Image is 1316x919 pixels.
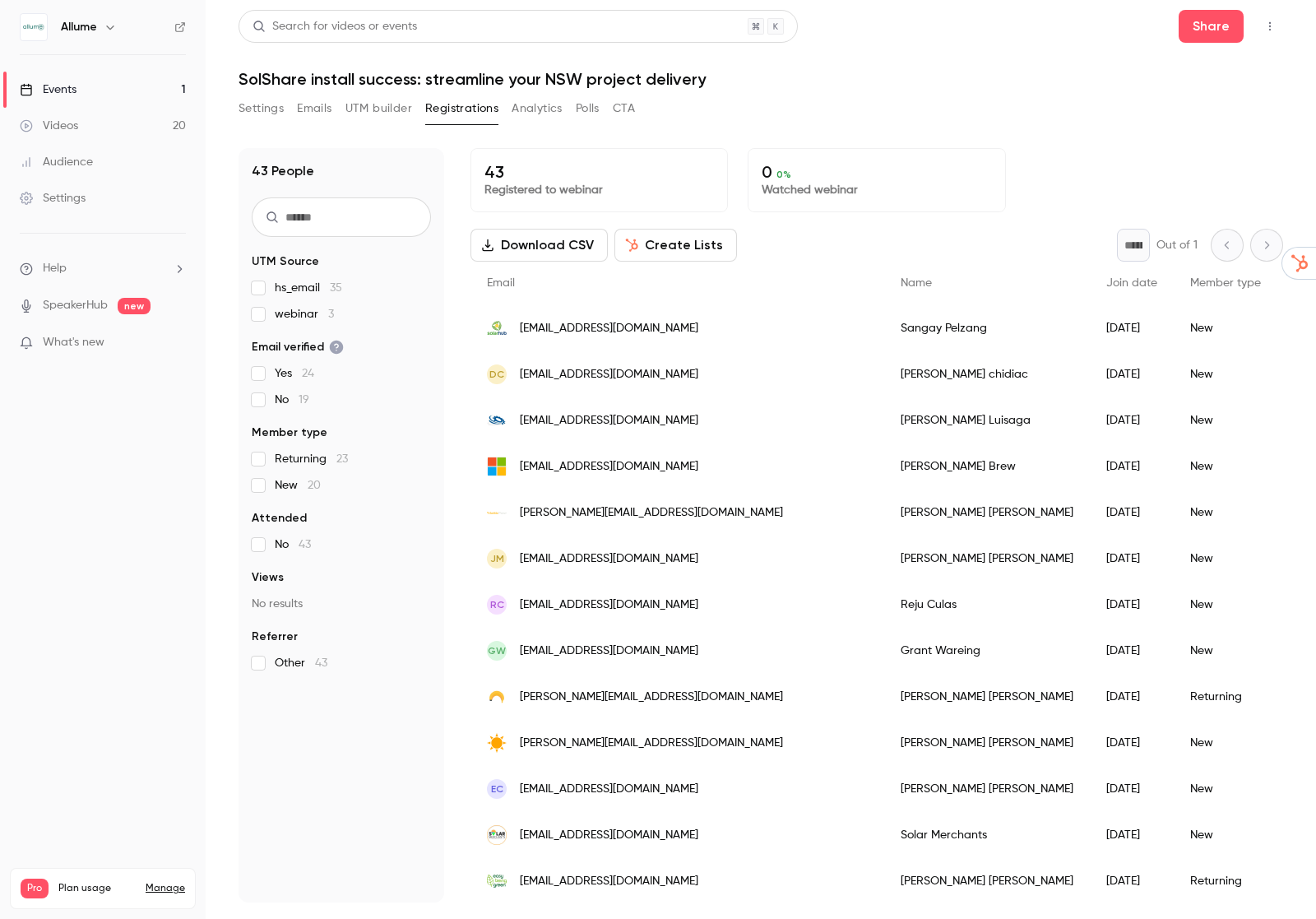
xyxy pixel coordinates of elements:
[275,536,311,553] span: No
[299,394,309,406] span: 19
[884,351,1090,397] div: [PERSON_NAME] chidiac
[118,298,151,314] span: new
[21,879,49,898] span: Pro
[239,95,284,122] button: Settings
[520,504,783,522] span: [PERSON_NAME][EMAIL_ADDRESS][DOMAIN_NAME]
[1090,397,1174,443] div: [DATE]
[520,412,698,429] span: [EMAIL_ADDRESS][DOMAIN_NAME]
[252,161,314,181] h1: 43 People
[275,451,348,467] span: Returning
[336,453,348,465] span: 23
[1090,766,1174,812] div: [DATE]
[1174,858,1277,904] div: Returning
[252,569,284,586] span: Views
[275,306,334,323] span: webinar
[484,182,714,198] p: Registered to webinar
[1174,351,1277,397] div: New
[884,443,1090,490] div: [PERSON_NAME] Brew
[1174,490,1277,536] div: New
[520,596,698,614] span: [EMAIL_ADDRESS][DOMAIN_NAME]
[488,643,506,658] span: GW
[1090,536,1174,582] div: [DATE]
[299,539,311,550] span: 43
[520,781,698,798] span: [EMAIL_ADDRESS][DOMAIN_NAME]
[425,95,498,122] button: Registrations
[490,551,504,566] span: JM
[315,657,327,669] span: 43
[1174,397,1277,443] div: New
[1090,858,1174,904] div: [DATE]
[252,253,431,671] section: facet-groups
[1174,812,1277,858] div: New
[491,782,503,796] span: ec
[1179,10,1244,43] button: Share
[520,827,698,844] span: [EMAIL_ADDRESS][DOMAIN_NAME]
[252,253,319,270] span: UTM Source
[487,825,507,845] img: solarmerchants.com.au
[614,229,737,262] button: Create Lists
[487,411,507,430] img: genelecps.com.au
[762,162,991,182] p: 0
[43,334,104,351] span: What's new
[308,480,321,491] span: 20
[61,19,97,35] h6: Allume
[1174,766,1277,812] div: New
[520,366,698,383] span: [EMAIL_ADDRESS][DOMAIN_NAME]
[275,392,309,408] span: No
[252,629,298,645] span: Referrer
[297,95,331,122] button: Emails
[1156,237,1198,253] p: Out of 1
[884,305,1090,351] div: Sangay Pelzang
[487,318,507,338] img: solarhub.net.au
[239,69,1283,89] h1: SolShare install success: streamline your NSW project delivery
[487,512,507,514] img: wattlepowr.com.au
[576,95,600,122] button: Polls
[520,873,698,890] span: [EMAIL_ADDRESS][DOMAIN_NAME]
[20,260,186,277] li: help-dropdown-opener
[520,643,698,660] span: [EMAIL_ADDRESS][DOMAIN_NAME]
[520,320,698,337] span: [EMAIL_ADDRESS][DOMAIN_NAME]
[470,229,608,262] button: Download CSV
[490,597,504,612] span: RC
[613,95,635,122] button: CTA
[489,367,504,382] span: dc
[884,536,1090,582] div: [PERSON_NAME] [PERSON_NAME]
[762,182,991,198] p: Watched webinar
[520,458,698,476] span: [EMAIL_ADDRESS][DOMAIN_NAME]
[1174,674,1277,720] div: Returning
[21,14,47,40] img: Allume
[1174,305,1277,351] div: New
[330,282,342,294] span: 35
[43,260,67,277] span: Help
[884,674,1090,720] div: [PERSON_NAME] [PERSON_NAME]
[487,457,507,476] img: live.com.au
[484,162,714,182] p: 43
[58,882,136,895] span: Plan usage
[520,550,698,568] span: [EMAIL_ADDRESS][DOMAIN_NAME]
[1106,277,1157,289] span: Join date
[901,277,932,289] span: Name
[776,169,791,180] span: 0 %
[252,510,307,527] span: Attended
[275,655,327,671] span: Other
[345,95,412,122] button: UTM builder
[1174,582,1277,628] div: New
[1090,674,1174,720] div: [DATE]
[20,118,78,134] div: Videos
[302,368,314,379] span: 24
[20,81,76,98] div: Events
[1174,536,1277,582] div: New
[252,339,344,355] span: Email verified
[1090,490,1174,536] div: [DATE]
[487,687,507,707] img: bananasolar.com.au
[1090,720,1174,766] div: [DATE]
[512,95,563,122] button: Analytics
[1190,277,1261,289] span: Member type
[520,689,783,706] span: [PERSON_NAME][EMAIL_ADDRESS][DOMAIN_NAME]
[884,397,1090,443] div: [PERSON_NAME] Luisaga
[884,628,1090,674] div: Grant Wareing
[20,190,86,207] div: Settings
[252,425,327,441] span: Member type
[166,336,186,350] iframe: Noticeable Trigger
[253,18,417,35] div: Search for videos or events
